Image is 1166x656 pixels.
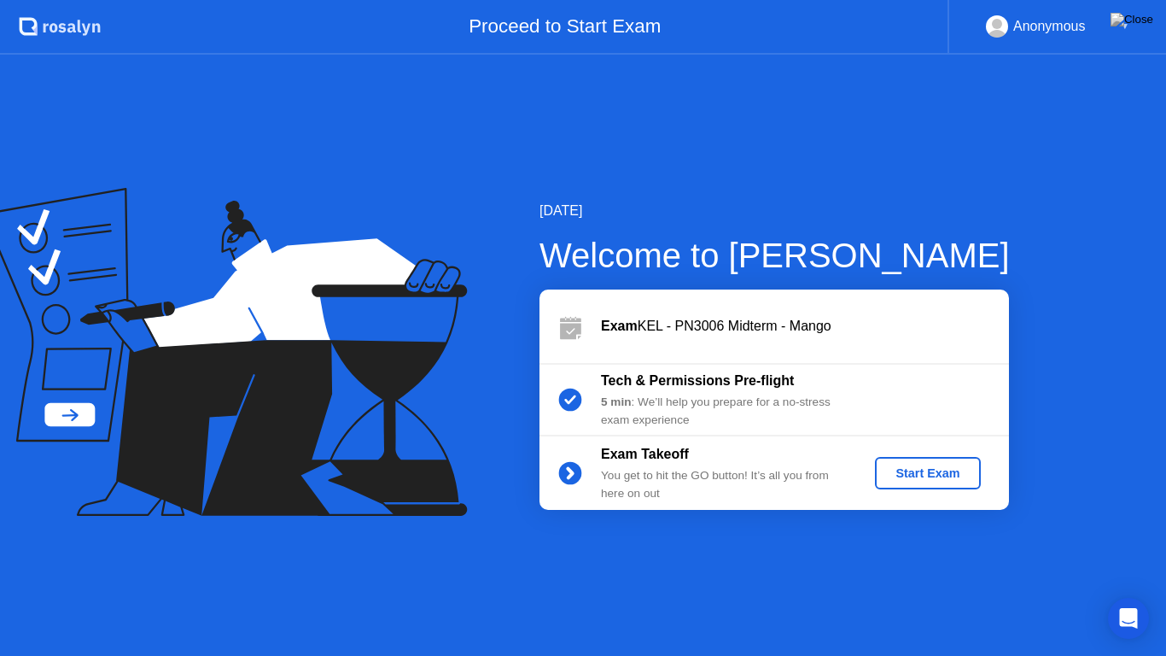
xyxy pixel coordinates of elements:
b: Tech & Permissions Pre-flight [601,373,794,388]
div: Anonymous [1013,15,1086,38]
div: You get to hit the GO button! It’s all you from here on out [601,467,847,502]
div: Open Intercom Messenger [1108,598,1149,639]
b: Exam [601,319,638,333]
div: : We’ll help you prepare for a no-stress exam experience [601,394,847,429]
div: KEL - PN3006 Midterm - Mango [601,316,1009,337]
div: [DATE] [539,201,1010,221]
b: Exam Takeoff [601,447,689,461]
div: Start Exam [882,466,973,480]
button: Start Exam [875,457,980,489]
img: Close [1111,13,1153,26]
div: Welcome to [PERSON_NAME] [539,230,1010,281]
b: 5 min [601,395,632,408]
